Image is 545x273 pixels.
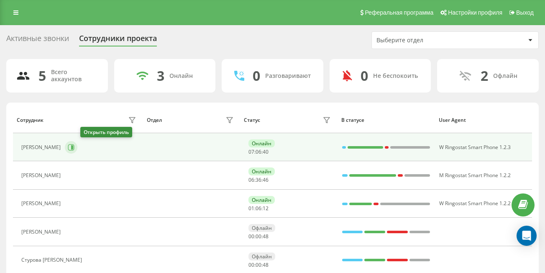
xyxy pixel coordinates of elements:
[248,139,275,147] div: Онлайн
[51,69,98,83] div: Всего аккаунтов
[253,68,260,84] div: 0
[481,68,488,84] div: 2
[21,144,63,150] div: [PERSON_NAME]
[516,9,534,16] span: Выход
[21,173,63,178] div: [PERSON_NAME]
[256,205,261,212] span: 06
[263,148,269,155] span: 40
[244,117,260,123] div: Статус
[248,233,254,240] span: 00
[256,261,261,268] span: 00
[361,68,368,84] div: 0
[265,72,311,80] div: Разговаривают
[248,234,269,240] div: : :
[21,229,63,235] div: [PERSON_NAME]
[248,252,275,260] div: Офлайн
[248,148,254,155] span: 07
[263,261,269,268] span: 48
[376,37,476,44] div: Выберите отдел
[439,172,511,179] span: M Ringostat Smart Phone 1.2.2
[169,72,193,80] div: Онлайн
[6,34,69,47] div: Активные звонки
[439,200,511,207] span: W Ringostat Smart Phone 1.2.2
[263,233,269,240] span: 48
[248,261,254,268] span: 00
[248,176,254,183] span: 06
[21,201,63,206] div: [PERSON_NAME]
[341,117,431,123] div: В статусе
[157,68,164,84] div: 3
[38,68,46,84] div: 5
[248,205,254,212] span: 01
[79,34,157,47] div: Сотрудники проекта
[256,233,261,240] span: 00
[256,148,261,155] span: 06
[80,127,132,137] div: Открыть профиль
[493,72,517,80] div: Офлайн
[17,117,43,123] div: Сотрудник
[439,144,511,151] span: W Ringostat Smart Phone 1.2.3
[21,257,84,263] div: Cтурова [PERSON_NAME]
[256,176,261,183] span: 36
[263,176,269,183] span: 46
[373,72,418,80] div: Не беспокоить
[248,149,269,155] div: : :
[439,117,528,123] div: User Agent
[448,9,502,16] span: Настройки профиля
[248,167,275,175] div: Онлайн
[248,206,269,211] div: : :
[248,224,275,232] div: Офлайн
[517,226,537,246] div: Open Intercom Messenger
[248,177,269,183] div: : :
[147,117,162,123] div: Отдел
[365,9,433,16] span: Реферальная программа
[248,196,275,204] div: Онлайн
[263,205,269,212] span: 12
[248,262,269,268] div: : :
